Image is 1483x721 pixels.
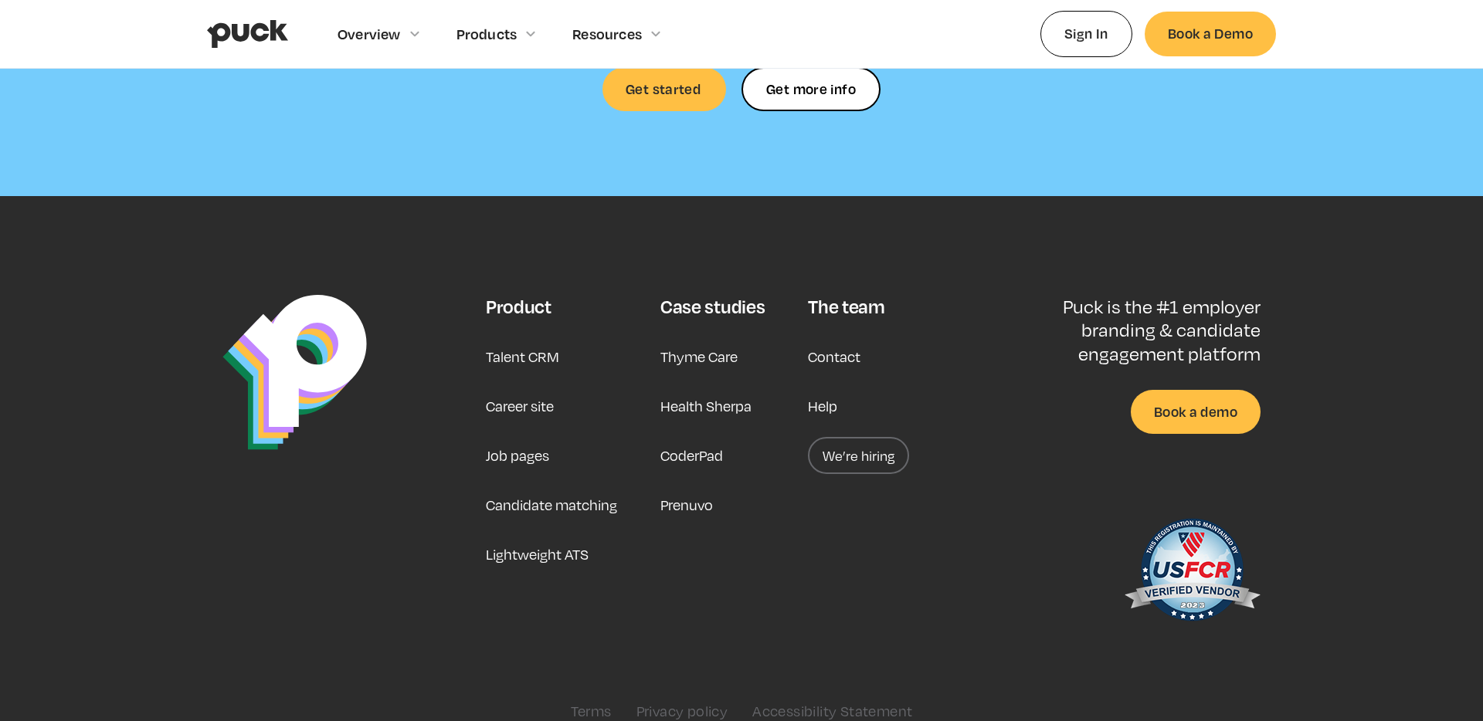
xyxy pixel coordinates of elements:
[808,338,860,375] a: Contact
[808,295,884,318] div: The team
[660,338,738,375] a: Thyme Care
[660,388,752,425] a: Health Sherpa
[808,388,837,425] a: Help
[486,388,554,425] a: Career site
[808,437,909,474] a: We’re hiring
[338,25,401,42] div: Overview
[486,338,559,375] a: Talent CRM
[572,25,642,42] div: Resources
[660,486,713,523] a: Prenuvo
[1123,511,1261,635] img: US Federal Contractor Registration System for Award Management Verified Vendor Seal
[1040,11,1132,56] a: Sign In
[222,295,367,450] img: Puck Logo
[486,437,549,474] a: Job pages
[752,702,912,719] a: Accessibility Statement
[741,67,881,111] a: Get more info
[602,67,726,111] a: Get started
[1131,390,1261,434] a: Book a demo
[486,536,589,573] a: Lightweight ATS
[1145,12,1276,56] a: Book a Demo
[660,295,765,318] div: Case studies
[1013,295,1261,365] p: Puck is the #1 employer branding & candidate engagement platform
[571,702,612,719] a: Terms
[486,295,551,318] div: Product
[636,702,728,719] a: Privacy policy
[741,67,881,111] form: Ready to find your people
[660,437,723,474] a: CoderPad
[486,486,617,523] a: Candidate matching
[456,25,518,42] div: Products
